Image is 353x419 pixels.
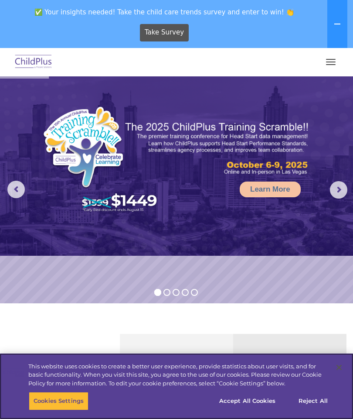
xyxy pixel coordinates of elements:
[13,52,54,72] img: ChildPlus by Procare Solutions
[286,392,340,410] button: Reject All
[240,182,301,197] a: Learn More
[29,392,88,410] button: Cookies Settings
[28,362,329,388] div: This website uses cookies to create a better user experience, provide statistics about user visit...
[145,25,184,40] span: Take Survey
[140,24,189,41] a: Take Survey
[3,3,326,21] span: ✅ Your insights needed! Take the child care trends survey and enter to win! 👏
[214,392,280,410] button: Accept All Cookies
[329,358,349,377] button: Close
